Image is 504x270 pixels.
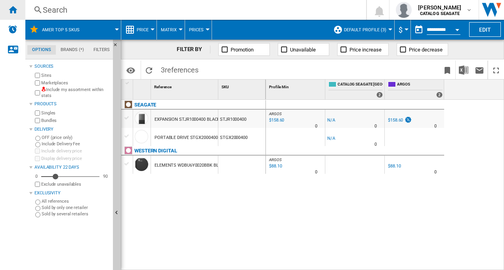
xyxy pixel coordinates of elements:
[469,22,501,37] button: Edit
[161,27,177,32] span: Matrix
[420,11,460,16] b: CATALOG SEAGATE
[386,80,444,99] div: ARGOS 2 offers sold by ARGOS
[327,135,335,143] div: N/A
[89,45,115,55] md-tab-item: Filters
[135,80,151,92] div: Sort None
[35,206,40,211] input: Sold by only one retailer
[35,88,40,98] input: Include my assortment within stats
[327,116,335,124] div: N/A
[221,85,229,89] span: SKU
[189,27,204,32] span: Prices
[41,118,110,124] label: Bundles
[456,61,472,79] button: Download in Excel
[35,182,40,187] input: Display delivery price
[220,80,265,92] div: Sort None
[450,21,464,36] button: Open calendar
[155,156,236,175] div: ELEMENTS WDBU6Y0020BBK BLACK 2TB
[41,72,110,78] label: Sites
[42,205,110,211] label: Sold by only one retailer
[418,4,461,11] span: [PERSON_NAME]
[434,122,437,130] div: Delivery Time : 0 day
[42,135,110,141] label: OFF (price only)
[123,63,139,77] button: Options
[268,116,284,124] div: Last updated : Monday, 15 September 2025 10:33
[338,82,383,88] span: CATALOG SEAGATE [GEOGRAPHIC_DATA]
[333,20,390,40] div: Default profile (3)
[411,22,427,38] button: md-calendar
[387,116,412,124] div: $158.60
[177,46,210,53] div: FILTER BY
[337,43,389,56] button: Price increase
[290,47,316,53] span: Unavailable
[161,20,181,40] div: Matrix
[8,25,17,34] img: alerts-logo.svg
[315,168,317,176] div: Delivery Time : 0 day
[34,63,110,70] div: Sources
[34,126,110,133] div: Delivery
[409,47,443,53] span: Price decrease
[278,43,329,56] button: Unavailable
[35,212,40,217] input: Sold by several retailers
[218,110,265,128] div: STJR1000400
[269,112,282,116] span: ARGOS
[35,156,40,161] input: Display delivery price
[396,2,412,18] img: profile.jpg
[218,43,270,56] button: Promotion
[154,85,172,89] span: Reference
[42,20,88,40] button: AMER Top 5 SKUs
[125,20,153,40] div: Price
[399,26,403,34] span: $
[268,162,282,170] div: Last updated : Monday, 15 September 2025 10:36
[35,142,40,147] input: Include Delivery Fee
[29,20,117,40] div: AMER Top 5 SKUs
[472,61,487,79] button: Send this report by email
[34,101,110,107] div: Products
[56,45,89,55] md-tab-item: Brands (*)
[137,20,153,40] button: Price
[35,118,40,123] input: Bundles
[399,20,407,40] div: $
[434,168,437,176] div: Delivery Time : 0 day
[189,20,208,40] button: Prices
[397,82,443,88] span: ARGOS
[395,20,411,40] md-menu: Currency
[436,92,443,98] div: 2 offers sold by ARGOS
[267,80,325,92] div: Sort None
[41,87,110,99] label: Include my assortment within stats
[397,43,448,56] button: Price decrease
[35,136,40,141] input: OFF (price only)
[41,156,110,162] label: Display delivery price
[35,73,40,78] input: Sites
[388,118,403,123] div: $158.60
[34,190,110,196] div: Exclusivity
[41,110,110,116] label: Singles
[41,80,110,86] label: Marketplaces
[33,173,40,179] div: 0
[41,173,99,181] md-slider: Availability
[41,148,110,154] label: Include delivery price
[327,80,384,99] div: CATALOG SEAGATE [GEOGRAPHIC_DATA] 2 offers sold by CATALOG SEAGATE US
[269,158,282,162] span: ARGOS
[459,65,468,75] img: excel-24x24.png
[220,80,265,92] div: SKU Sort None
[141,61,157,79] button: Reload
[349,47,382,53] span: Price increase
[388,164,401,169] div: $88.10
[155,129,241,147] div: PORTABLE DRIVE STGX2000400 BLACK 2TB
[35,80,40,86] input: Marketplaces
[269,85,289,89] span: Profile Min
[35,148,40,154] input: Include delivery price
[439,61,455,79] button: Bookmark this report
[267,80,325,92] div: Profile Min Sort None
[165,66,199,74] span: references
[344,20,390,40] button: Default profile (3)
[34,164,110,171] div: Availability 22 Days
[42,27,80,32] span: AMER Top 5 SKUs
[35,110,40,116] input: Singles
[27,45,56,55] md-tab-item: Options
[404,116,412,123] img: promotionV3.png
[344,27,386,32] span: Default profile (3)
[113,40,122,54] button: Hide
[35,200,40,205] input: All references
